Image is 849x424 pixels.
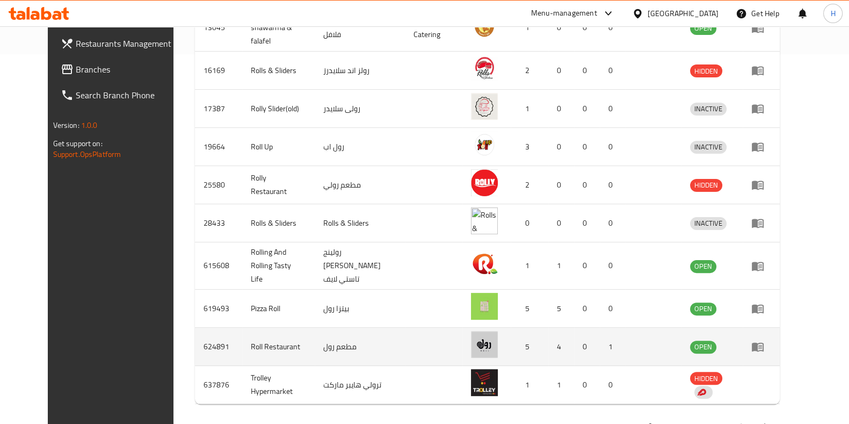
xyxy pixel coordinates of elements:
td: 0 [600,290,626,328]
td: Rolls & Sliders [315,204,405,242]
td: 5 [511,290,548,328]
td: 0 [600,90,626,128]
td: 16169 [195,52,242,90]
td: 0 [600,166,626,204]
td: رول ستار شاورما & فلافل [315,4,405,52]
a: Restaurants Management [52,31,190,56]
div: OPEN [690,260,716,273]
div: Menu [751,217,771,229]
td: 0 [574,90,600,128]
div: Indicates that the vendor menu management has been moved to DH Catalog service [694,386,713,399]
div: HIDDEN [690,64,722,77]
td: بيتزا رول [315,290,405,328]
span: OPEN [690,341,716,353]
img: Trolley Hypermarket [471,369,498,396]
td: 624891 [195,328,242,366]
td: Pizza Roll [242,290,315,328]
td: 0 [574,366,600,404]
td: 1 [548,242,574,290]
span: Restaurants Management [76,37,181,50]
td: Dunes Catering [405,4,462,52]
td: 0 [548,4,574,52]
td: رولينج [PERSON_NAME] تاستي لايف [315,242,405,290]
td: 0 [548,204,574,242]
td: 0 [548,128,574,166]
td: 1 [511,242,548,290]
td: Trolley Hypermarket [242,366,315,404]
td: 1 [548,366,574,404]
td: 17387 [195,90,242,128]
div: INACTIVE [690,217,727,230]
span: HIDDEN [690,372,722,385]
td: 0 [600,4,626,52]
td: رول اب [315,128,405,166]
td: 0 [600,204,626,242]
span: OPEN [690,22,716,34]
div: Menu [751,260,771,272]
td: 1 [511,90,548,128]
div: HIDDEN [690,372,722,385]
td: 0 [574,4,600,52]
img: Roll Restaurant [471,331,498,358]
td: 0 [511,204,548,242]
td: Rolls & Sliders [242,52,315,90]
td: 0 [574,242,600,290]
td: 0 [574,290,600,328]
span: INACTIVE [690,103,727,115]
span: HIDDEN [690,179,722,191]
div: Menu [751,340,771,353]
div: INACTIVE [690,141,727,154]
td: 25580 [195,166,242,204]
td: Rolls & Sliders [242,204,315,242]
div: Menu [751,21,771,34]
td: 4 [548,328,574,366]
span: OPEN [690,303,716,315]
td: Roll Up [242,128,315,166]
td: 0 [574,166,600,204]
td: 0 [548,52,574,90]
td: 619493 [195,290,242,328]
div: Menu-management [531,7,597,20]
td: 0 [548,90,574,128]
div: [GEOGRAPHIC_DATA] [648,8,719,19]
span: Search Branch Phone [76,89,181,102]
td: 13045 [195,4,242,52]
td: 5 [548,290,574,328]
td: رولى سلايدر [315,90,405,128]
img: Pizza Roll [471,293,498,320]
div: Menu [751,302,771,315]
span: INACTIVE [690,141,727,153]
td: 615608 [195,242,242,290]
img: Roll Up [471,131,498,158]
td: Rolling And Rolling Tasty Life [242,242,315,290]
td: 0 [548,166,574,204]
img: Rolling And Rolling Tasty Life [471,250,498,277]
td: 19664 [195,128,242,166]
img: Rolly Restaurant [471,169,498,196]
img: Rolls & Sliders [471,55,498,82]
td: 0 [600,128,626,166]
div: Menu [751,102,771,115]
td: 0 [600,366,626,404]
td: 2 [511,52,548,90]
span: 1.0.0 [81,118,98,132]
td: Rolly Restaurant [242,166,315,204]
td: Rollstar shawarma & falafel [242,4,315,52]
td: 0 [600,242,626,290]
div: HIDDEN [690,179,722,192]
td: Roll Restaurant [242,328,315,366]
td: 0 [574,128,600,166]
div: Menu [751,64,771,77]
span: H [830,8,835,19]
div: Menu [751,140,771,153]
td: 1 [511,4,548,52]
a: Search Branch Phone [52,82,190,108]
div: OPEN [690,22,716,35]
span: INACTIVE [690,217,727,229]
td: Rolly Slider(old) [242,90,315,128]
td: 637876 [195,366,242,404]
td: 0 [600,52,626,90]
td: 3 [511,128,548,166]
td: 5 [511,328,548,366]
